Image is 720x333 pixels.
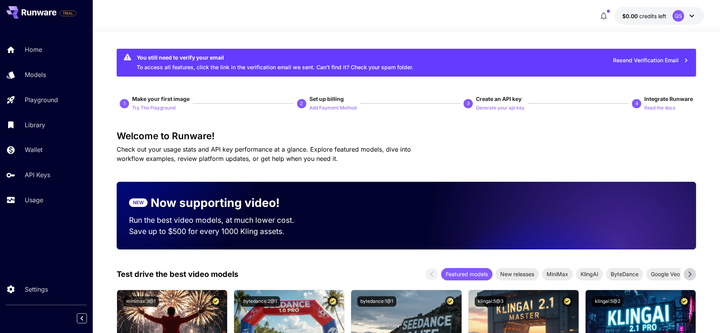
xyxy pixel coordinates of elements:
[592,296,623,307] button: klingai:5@2
[240,296,280,307] button: bytedance:2@1
[117,131,696,142] h3: Welcome to Runware!
[60,10,76,16] span: TRIAL
[606,268,643,280] div: ByteDance
[117,268,238,280] p: Test drive the best video models
[644,104,675,112] p: Read the docs
[609,53,693,68] button: Resend Verification Email
[576,270,603,278] span: KlingAI
[476,104,525,112] p: Generate your api key
[77,313,87,323] button: Collapse sidebar
[441,270,492,278] span: Featured models
[129,226,309,237] p: Save up to $500 for every 1000 Kling assets.
[441,268,492,280] div: Featured models
[476,96,521,102] span: Create an API key
[328,296,338,307] button: Certified Model – Vetted for best performance and includes a commercial license.
[635,100,638,107] p: 4
[672,10,684,22] div: QS
[679,296,689,307] button: Certified Model – Vetted for best performance and includes a commercial license.
[644,96,693,102] span: Integrate Runware
[211,296,221,307] button: Certified Model – Vetted for best performance and includes a commercial license.
[309,104,357,112] p: Add Payment Method
[644,103,675,112] button: Read the docs
[25,120,45,130] p: Library
[25,95,58,104] p: Playground
[132,96,190,102] span: Make your first image
[309,103,357,112] button: Add Payment Method
[309,96,344,102] span: Set up billing
[475,296,506,307] button: klingai:5@3
[476,103,525,112] button: Generate your api key
[132,104,175,112] p: Try The Playground
[25,285,48,294] p: Settings
[622,12,666,20] div: $0.00
[300,100,303,107] p: 2
[129,215,309,226] p: Run the best video models, at much lower cost.
[562,296,572,307] button: Certified Model – Vetted for best performance and includes a commercial license.
[25,70,46,79] p: Models
[496,268,539,280] div: New releases
[117,145,411,162] span: Check out your usage stats and API key performance at a glance. Explore featured models, dive int...
[615,7,704,25] button: $0.00QS
[25,145,42,154] p: Wallet
[25,195,43,205] p: Usage
[133,199,144,206] p: NEW
[646,270,684,278] span: Google Veo
[576,268,603,280] div: KlingAI
[467,100,470,107] p: 3
[542,268,573,280] div: MiniMax
[357,296,396,307] button: bytedance:1@1
[123,100,126,107] p: 1
[132,103,175,112] button: Try The Playground
[83,311,93,325] div: Collapse sidebar
[496,270,539,278] span: New releases
[137,53,413,61] div: You still need to verify your email
[137,51,413,74] div: To access all features, click the link in the verification email we sent. Can’t find it? Check yo...
[25,45,42,54] p: Home
[639,13,666,19] span: credits left
[542,270,573,278] span: MiniMax
[151,194,280,212] p: Now supporting video!
[25,170,50,179] p: API Keys
[646,268,684,280] div: Google Veo
[445,296,455,307] button: Certified Model – Vetted for best performance and includes a commercial license.
[622,13,639,19] span: $0.00
[123,296,159,307] button: minimax:3@1
[59,9,76,18] span: Add your payment card to enable full platform functionality.
[606,270,643,278] span: ByteDance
